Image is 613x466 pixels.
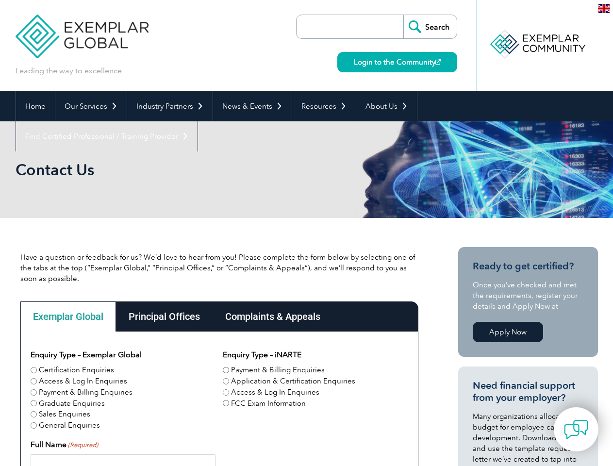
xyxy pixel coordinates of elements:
h3: Ready to get certified? [473,260,583,272]
a: Home [16,91,55,121]
div: Principal Offices [116,301,213,332]
h3: Need financial support from your employer? [473,380,583,404]
p: Leading the way to excellence [16,66,122,76]
a: Find Certified Professional / Training Provider [16,121,198,151]
a: Our Services [55,91,127,121]
p: Have a question or feedback for us? We’d love to hear from you! Please complete the form below by... [20,252,418,284]
h1: Contact Us [16,160,388,179]
label: Graduate Enquiries [39,398,105,409]
a: Resources [292,91,356,121]
p: Once you’ve checked and met the requirements, register your details and Apply Now at [473,280,583,312]
div: Complaints & Appeals [213,301,333,332]
label: Payment & Billing Enquiries [231,365,325,376]
label: Certification Enquiries [39,365,114,376]
a: News & Events [213,91,292,121]
img: en [598,4,610,13]
span: (Required) [67,440,98,450]
label: Sales Enquiries [39,409,90,420]
img: contact-chat.png [564,417,588,442]
legend: Enquiry Type – Exemplar Global [31,349,142,361]
input: Search [403,15,457,38]
label: FCC Exam Information [231,398,306,409]
label: General Enquiries [39,420,100,431]
div: Exemplar Global [20,301,116,332]
a: Industry Partners [127,91,213,121]
label: Access & Log In Enquiries [39,376,127,387]
a: Login to the Community [337,52,457,72]
label: Application & Certification Enquiries [231,376,355,387]
label: Full Name [31,439,98,450]
a: About Us [356,91,417,121]
label: Payment & Billing Enquiries [39,387,133,398]
legend: Enquiry Type – iNARTE [223,349,301,361]
label: Access & Log In Enquiries [231,387,319,398]
img: open_square.png [435,59,441,65]
a: Apply Now [473,322,543,342]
